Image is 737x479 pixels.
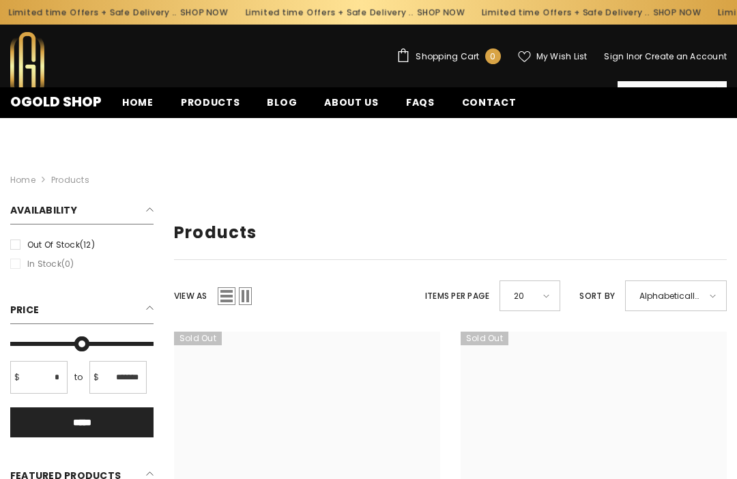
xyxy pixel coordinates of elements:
[448,95,530,118] a: Contact
[51,174,89,186] a: Products
[180,5,228,20] a: SHOP NOW
[14,370,20,385] span: $
[604,50,634,62] a: Sign In
[579,289,615,304] label: Sort by
[645,50,727,62] a: Create an Account
[310,95,392,118] a: About us
[473,1,710,23] div: Limited time Offers + Safe Delivery ..
[461,332,508,345] span: Sold out
[218,287,235,305] span: List
[10,95,102,108] a: Ogold Shop
[514,286,534,306] span: 20
[518,50,588,63] a: My Wish List
[122,96,154,109] span: Home
[80,239,95,250] span: (12)
[10,203,77,217] span: Availability
[10,32,44,112] img: Ogold Shop
[536,53,588,61] span: My Wish List
[10,149,727,192] nav: breadcrumbs
[253,95,310,118] a: Blog
[500,280,560,311] div: 20
[392,95,448,118] a: FAQs
[10,237,154,252] label: Out of stock
[654,5,702,20] a: SHOP NOW
[425,289,489,304] label: Items per page
[181,96,240,109] span: Products
[706,81,727,102] button: Search
[490,49,495,64] span: 0
[634,50,642,62] span: or
[167,95,254,118] a: Products
[70,370,87,385] span: to
[618,81,727,102] summary: Search
[462,96,517,109] span: Contact
[396,48,500,64] a: Shopping Cart
[625,280,727,311] div: Alphabetically, A-Z
[10,173,35,188] a: Home
[174,289,207,304] label: View as
[406,96,435,109] span: FAQs
[237,1,474,23] div: Limited time Offers + Safe Delivery ..
[417,5,465,20] a: SHOP NOW
[174,223,727,243] h1: Products
[239,287,252,305] span: Grid 2
[10,303,39,317] span: Price
[93,370,99,385] span: $
[267,96,297,109] span: Blog
[639,286,700,306] span: Alphabetically, A-Z
[324,96,379,109] span: About us
[109,95,167,118] a: Home
[416,53,479,61] span: Shopping Cart
[174,332,222,345] span: Sold out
